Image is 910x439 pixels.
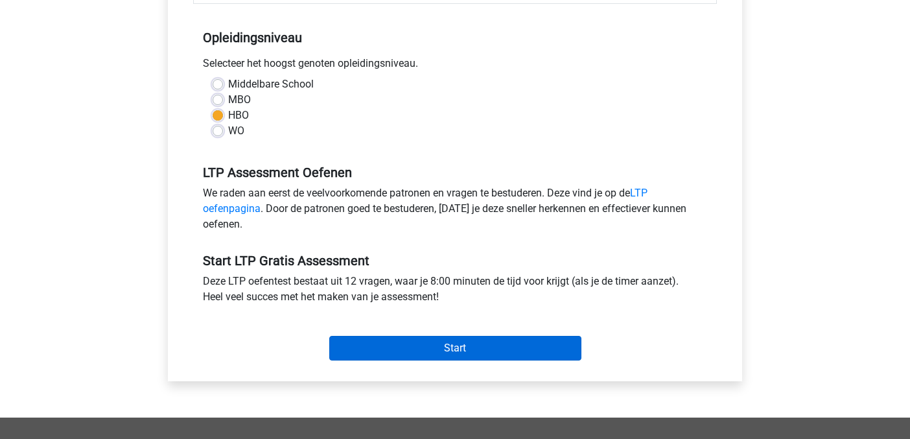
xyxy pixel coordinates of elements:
input: Start [329,336,581,361]
label: WO [228,123,244,139]
label: MBO [228,92,251,108]
div: We raden aan eerst de veelvoorkomende patronen en vragen te bestuderen. Deze vind je op de . Door... [193,185,717,237]
label: Middelbare School [228,77,314,92]
h5: Opleidingsniveau [203,25,707,51]
div: Deze LTP oefentest bestaat uit 12 vragen, waar je 8:00 minuten de tijd voor krijgt (als je de tim... [193,274,717,310]
h5: LTP Assessment Oefenen [203,165,707,180]
h5: Start LTP Gratis Assessment [203,253,707,268]
label: HBO [228,108,249,123]
div: Selecteer het hoogst genoten opleidingsniveau. [193,56,717,77]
